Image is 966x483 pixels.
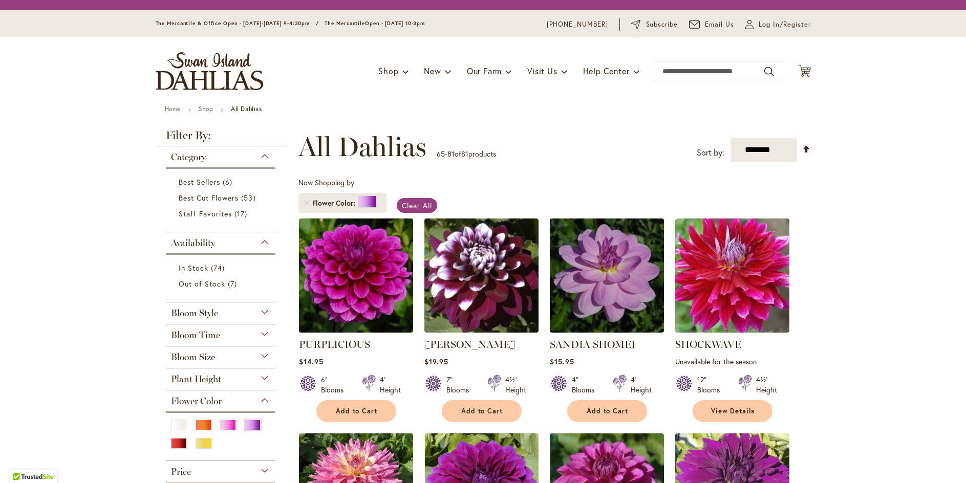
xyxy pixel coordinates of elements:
[211,262,227,273] span: 74
[234,208,250,219] span: 17
[631,375,652,395] div: 4' Height
[424,65,441,76] span: New
[304,200,310,206] a: Remove Flower Color Purple
[156,52,263,90] a: store logo
[365,20,425,27] span: Open - [DATE] 10-3pm
[179,177,221,187] span: Best Sellers
[231,105,262,113] strong: All Dahlias
[446,375,475,395] div: 7" Blooms
[316,400,396,422] button: Add to Cart
[199,105,213,113] a: Shop
[179,209,232,218] span: Staff Favorites
[547,19,609,30] a: [PHONE_NUMBER]
[572,375,600,395] div: 4" Blooms
[467,65,502,76] span: Our Farm
[759,19,811,30] span: Log In/Register
[442,400,522,422] button: Add to Cart
[171,374,221,385] span: Plant Height
[380,375,401,395] div: 4' Height
[299,325,413,335] a: PURPLICIOUS
[179,177,265,187] a: Best Sellers
[321,375,350,395] div: 6" Blooms
[675,338,741,350] a: SHOCKWAVE
[298,131,426,162] span: All Dahlias
[378,65,398,76] span: Shop
[179,193,239,203] span: Best Cut Flowers
[505,375,526,395] div: 4½' Height
[756,375,777,395] div: 4½' Height
[461,407,503,415] span: Add to Cart
[397,198,437,213] a: Clear All
[171,466,191,477] span: Price
[424,338,516,350] a: [PERSON_NAME]
[550,357,574,366] span: $15.95
[179,279,226,289] span: Out of Stock
[697,143,724,162] label: Sort by:
[697,375,726,395] div: 12" Blooms
[693,400,772,422] a: View Details
[171,330,220,341] span: Bloom Time
[631,19,678,30] a: Subscribe
[424,357,448,366] span: $19.95
[447,149,455,159] span: 81
[171,237,215,249] span: Availability
[179,263,208,273] span: In Stock
[437,146,496,162] p: - of products
[299,338,370,350] a: PURPLICIOUS
[675,357,789,366] p: Unavailable for the season
[298,178,354,187] span: Now Shopping by
[179,278,265,289] a: Out of Stock 7
[156,130,286,146] strong: Filter By:
[705,19,734,30] span: Email Us
[156,20,366,27] span: The Mercantile & Office Open - [DATE]-[DATE] 9-4:30pm / The Mercantile
[550,325,664,335] a: SANDIA SHOMEI
[583,65,630,76] span: Help Center
[550,338,635,350] a: SANDIA SHOMEI
[299,357,324,366] span: $14.95
[550,218,664,333] img: SANDIA SHOMEI
[424,325,539,335] a: Ryan C
[711,407,755,415] span: View Details
[223,177,235,187] span: 6
[424,218,539,333] img: Ryan C
[171,396,222,407] span: Flower Color
[689,19,734,30] a: Email Us
[402,201,432,210] span: Clear All
[567,400,647,422] button: Add to Cart
[587,407,629,415] span: Add to Cart
[646,19,678,30] span: Subscribe
[745,19,811,30] a: Log In/Register
[179,192,265,203] a: Best Cut Flowers
[228,278,240,289] span: 7
[527,65,557,76] span: Visit Us
[437,149,445,159] span: 65
[171,308,218,319] span: Bloom Style
[171,352,215,363] span: Bloom Size
[165,105,181,113] a: Home
[461,149,468,159] span: 81
[179,262,265,273] a: In Stock 74
[675,218,789,333] img: Shockwave
[336,407,378,415] span: Add to Cart
[675,325,789,335] a: Shockwave
[171,151,206,163] span: Category
[299,218,413,333] img: PURPLICIOUS
[241,192,258,203] span: 53
[312,198,358,208] span: Flower Color
[179,208,265,219] a: Staff Favorites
